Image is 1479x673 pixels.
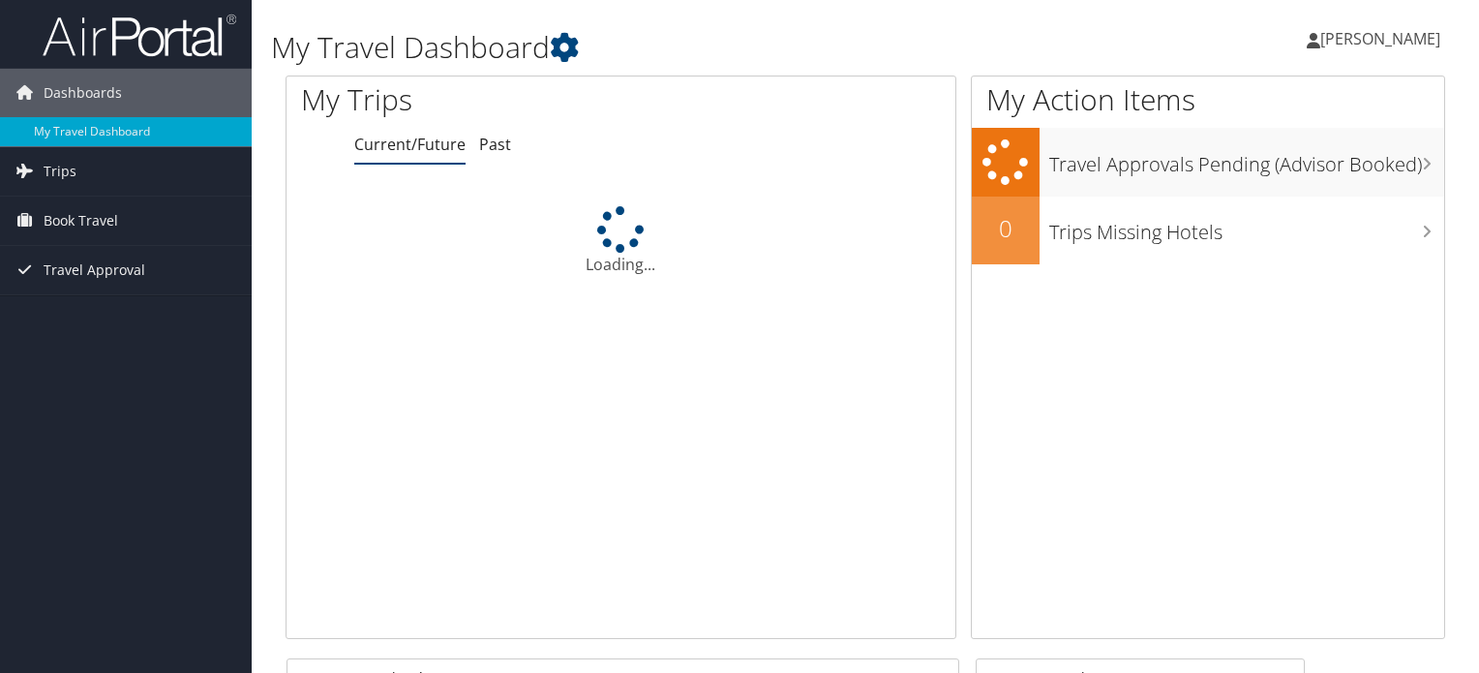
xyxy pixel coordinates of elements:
[44,147,76,196] span: Trips
[301,79,662,120] h1: My Trips
[287,206,955,276] div: Loading...
[1320,28,1440,49] span: [PERSON_NAME]
[972,212,1040,245] h2: 0
[354,134,466,155] a: Current/Future
[972,128,1444,197] a: Travel Approvals Pending (Advisor Booked)
[1307,10,1460,68] a: [PERSON_NAME]
[972,79,1444,120] h1: My Action Items
[972,197,1444,264] a: 0Trips Missing Hotels
[1049,141,1444,178] h3: Travel Approvals Pending (Advisor Booked)
[43,13,236,58] img: airportal-logo.png
[271,27,1064,68] h1: My Travel Dashboard
[479,134,511,155] a: Past
[44,246,145,294] span: Travel Approval
[44,69,122,117] span: Dashboards
[1049,209,1444,246] h3: Trips Missing Hotels
[44,197,118,245] span: Book Travel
